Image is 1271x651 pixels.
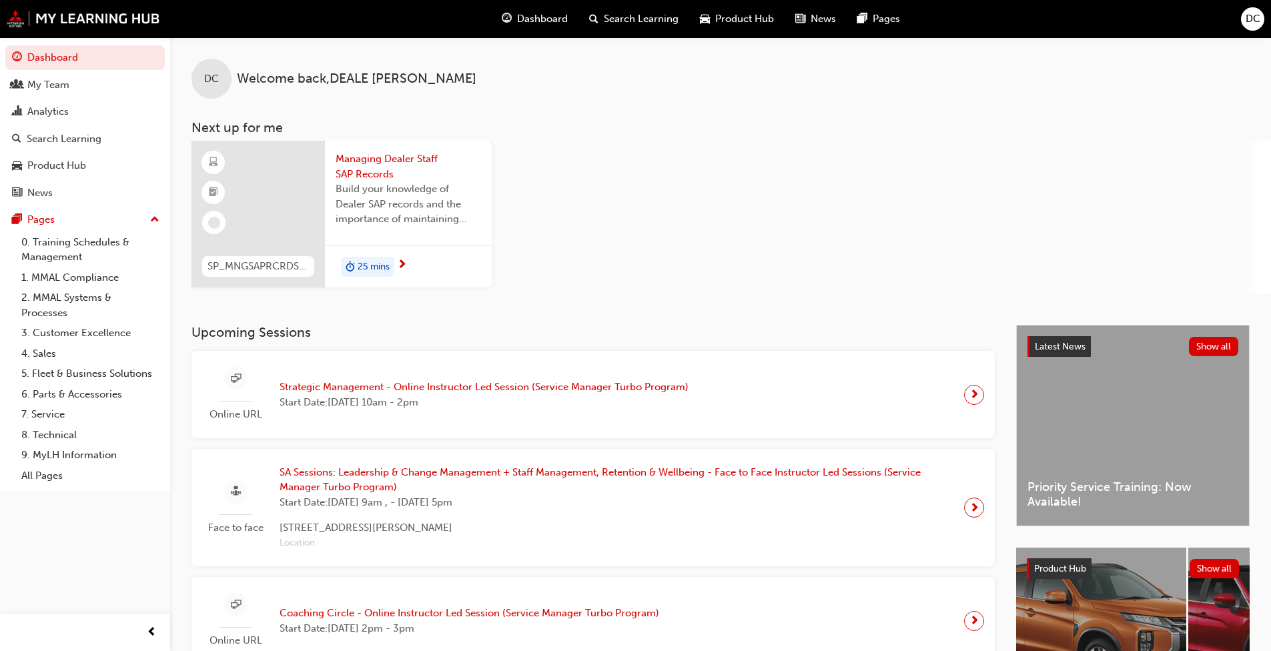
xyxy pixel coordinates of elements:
span: Start Date: [DATE] 10am - 2pm [280,395,689,410]
a: 5. Fleet & Business Solutions [16,364,165,384]
span: Strategic Management - Online Instructor Led Session (Service Manager Turbo Program) [280,380,689,395]
a: News [5,181,165,205]
span: car-icon [12,160,22,172]
span: SA Sessions: Leadership & Change Management + Staff Management, Retention & Wellbeing - Face to F... [280,465,953,495]
span: up-icon [150,211,159,229]
span: DC [1246,11,1260,27]
span: [STREET_ADDRESS][PERSON_NAME] [280,520,953,536]
span: sessionType_ONLINE_URL-icon [231,371,241,388]
div: Product Hub [27,158,86,173]
span: sessionType_FACE_TO_FACE-icon [231,484,241,500]
a: Dashboard [5,45,165,70]
div: Pages [27,212,55,227]
a: 7. Service [16,404,165,425]
span: people-icon [12,79,22,91]
span: DC [204,71,219,87]
span: pages-icon [12,214,22,226]
div: Search Learning [27,131,101,147]
a: Latest NewsShow allPriority Service Training: Now Available! [1016,325,1250,526]
a: 0. Training Schedules & Management [16,232,165,267]
button: Pages [5,207,165,232]
a: 8. Technical [16,425,165,446]
a: 4. Sales [16,344,165,364]
span: SP_MNGSAPRCRDS_M1 [207,259,309,274]
a: guage-iconDashboard [491,5,578,33]
a: Latest NewsShow all [1027,336,1238,358]
span: sessionType_ONLINE_URL-icon [231,597,241,614]
span: car-icon [700,11,710,27]
a: Online URLStrategic Management - Online Instructor Led Session (Service Manager Turbo Program)Sta... [202,362,984,428]
span: news-icon [12,187,22,199]
a: 3. Customer Excellence [16,323,165,344]
span: Welcome back , DEALE [PERSON_NAME] [237,71,476,87]
span: Coaching Circle - Online Instructor Led Session (Service Manager Turbo Program) [280,606,659,621]
a: All Pages [16,466,165,486]
span: news-icon [795,11,805,27]
span: Dashboard [517,11,568,27]
span: Face to face [202,520,269,536]
span: learningResourceType_ELEARNING-icon [209,154,218,171]
span: guage-icon [12,52,22,64]
span: Start Date: [DATE] 9am , - [DATE] 5pm [280,495,953,510]
a: Product Hub [5,153,165,178]
a: news-iconNews [785,5,847,33]
button: Show all [1190,559,1240,578]
a: 2. MMAL Systems & Processes [16,287,165,323]
span: Pages [873,11,900,27]
span: search-icon [12,133,21,145]
a: Face to faceSA Sessions: Leadership & Change Management + Staff Management, Retention & Wellbeing... [202,460,984,556]
a: 1. MMAL Compliance [16,267,165,288]
a: Analytics [5,99,165,124]
h3: Upcoming Sessions [191,325,995,340]
button: DashboardMy TeamAnalyticsSearch LearningProduct HubNews [5,43,165,207]
span: prev-icon [147,624,157,641]
img: mmal [7,10,160,27]
span: Start Date: [DATE] 2pm - 3pm [280,621,659,636]
span: next-icon [969,498,979,517]
a: My Team [5,73,165,97]
span: Location [280,536,953,551]
span: Search Learning [604,11,679,27]
a: search-iconSearch Learning [578,5,689,33]
span: chart-icon [12,106,22,118]
div: News [27,185,53,201]
div: My Team [27,77,69,93]
span: next-icon [969,386,979,404]
button: Show all [1189,337,1239,356]
span: News [811,11,836,27]
span: pages-icon [857,11,867,27]
span: guage-icon [502,11,512,27]
span: next-icon [397,259,407,271]
a: pages-iconPages [847,5,911,33]
span: next-icon [969,612,979,630]
span: Online URL [202,407,269,422]
div: Analytics [27,104,69,119]
span: duration-icon [346,258,355,275]
span: Managing Dealer Staff SAP Records [336,151,481,181]
a: 9. MyLH Information [16,445,165,466]
h3: Next up for me [170,120,1271,135]
span: Latest News [1035,341,1086,352]
span: learningRecordVerb_NONE-icon [208,217,220,229]
a: 6. Parts & Accessories [16,384,165,405]
span: Build your knowledge of Dealer SAP records and the importance of maintaining your staff records i... [336,181,481,227]
span: Product Hub [1034,563,1086,574]
a: car-iconProduct Hub [689,5,785,33]
span: booktick-icon [209,184,218,201]
span: Priority Service Training: Now Available! [1027,480,1238,510]
span: search-icon [589,11,598,27]
a: SP_MNGSAPRCRDS_M1Managing Dealer Staff SAP RecordsBuild your knowledge of Dealer SAP records and ... [191,141,492,287]
span: Product Hub [715,11,774,27]
a: Product HubShow all [1027,558,1239,580]
a: Search Learning [5,127,165,151]
button: DC [1241,7,1264,31]
span: 25 mins [358,259,390,275]
span: Online URL [202,633,269,648]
